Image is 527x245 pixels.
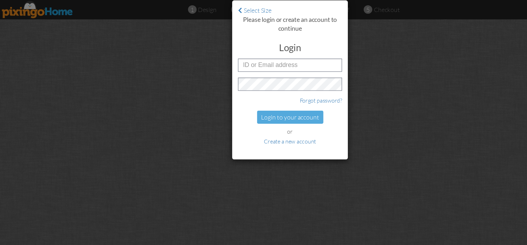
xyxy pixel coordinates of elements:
strong: Please login or create an account to continue [221,14,306,29]
input: ID or Email address [216,53,311,65]
div: or [216,116,311,123]
h3: Login [216,39,311,48]
a: Select Size [216,6,247,13]
div: Login to your account [234,100,294,113]
a: Create a new account [240,125,287,131]
a: Forgot password? [272,88,311,94]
